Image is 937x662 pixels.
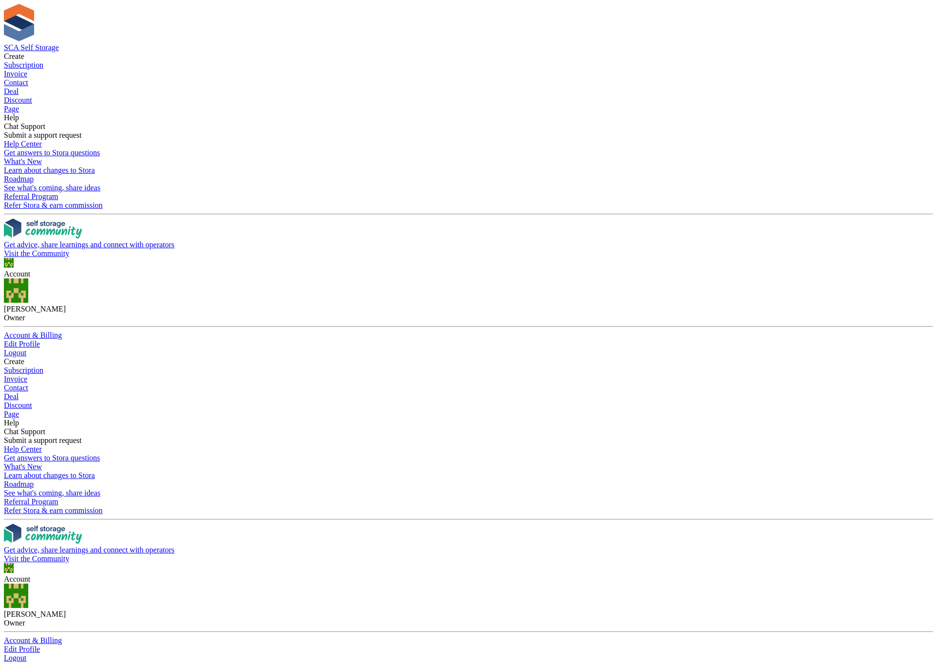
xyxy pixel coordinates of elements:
div: Refer Stora & earn commission [4,201,933,210]
a: Contact [4,384,933,392]
span: Account [4,575,30,583]
div: Get answers to Stora questions [4,454,933,462]
a: What's New Learn about changes to Stora [4,157,933,175]
img: community-logo-e120dcb29bea30313fccf008a00513ea5fe9ad107b9d62852cae38739ed8438e.svg [4,219,82,239]
a: Account & Billing [4,636,933,645]
span: Visit the Community [4,249,69,257]
a: Discount [4,96,933,105]
div: Get advice, share learnings and connect with operators [4,546,933,554]
a: Deal [4,87,933,96]
span: What's New [4,157,42,165]
img: Sam Chapman [4,278,28,303]
a: Invoice [4,70,933,78]
span: Referral Program [4,192,58,201]
div: Refer Stora & earn commission [4,506,933,515]
a: Referral Program Refer Stora & earn commission [4,192,933,210]
a: Edit Profile [4,340,933,349]
div: Submit a support request [4,131,933,140]
a: Subscription [4,61,933,70]
a: Roadmap See what's coming, share ideas [4,175,933,192]
a: Invoice [4,375,933,384]
span: Chat Support [4,122,45,130]
a: Help Center Get answers to Stora questions [4,140,933,157]
div: Owner [4,313,933,322]
div: Get answers to Stora questions [4,148,933,157]
a: What's New Learn about changes to Stora [4,462,933,480]
img: Sam Chapman [4,584,28,608]
a: SCA Self Storage [4,43,59,52]
a: Roadmap See what's coming, share ideas [4,480,933,497]
span: What's New [4,462,42,471]
a: Get advice, share learnings and connect with operators Visit the Community [4,524,933,563]
a: Referral Program Refer Stora & earn commission [4,497,933,515]
span: Account [4,270,30,278]
a: Page [4,105,933,113]
div: Owner [4,619,933,627]
div: Learn about changes to Stora [4,166,933,175]
span: Roadmap [4,175,34,183]
span: Referral Program [4,497,58,506]
span: Help Center [4,445,42,453]
span: Visit the Community [4,554,69,563]
a: Account & Billing [4,331,933,340]
img: stora-icon-8386f47178a22dfd0bd8f6a31ec36ba5ce8667c1dd55bd0f319d3a0aa187defe.svg [4,4,34,41]
img: community-logo-e120dcb29bea30313fccf008a00513ea5fe9ad107b9d62852cae38739ed8438e.svg [4,524,82,544]
a: Contact [4,78,933,87]
a: Logout [4,349,933,357]
div: [PERSON_NAME] [4,305,933,313]
span: Create [4,357,24,366]
img: Sam Chapman [4,258,14,268]
a: Deal [4,392,933,401]
div: [PERSON_NAME] [4,610,933,619]
a: Get advice, share learnings and connect with operators Visit the Community [4,219,933,258]
a: Help Center Get answers to Stora questions [4,445,933,462]
span: Roadmap [4,480,34,488]
div: Submit a support request [4,436,933,445]
span: Help [4,419,19,427]
a: Discount [4,401,933,410]
img: Sam Chapman [4,563,14,573]
span: Help [4,113,19,122]
div: Learn about changes to Stora [4,471,933,480]
div: Get advice, share learnings and connect with operators [4,240,933,249]
span: Chat Support [4,427,45,436]
div: See what's coming, share ideas [4,184,933,192]
span: Help Center [4,140,42,148]
div: See what's coming, share ideas [4,489,933,497]
a: Subscription [4,366,933,375]
span: Create [4,52,24,60]
a: Edit Profile [4,645,933,654]
a: Page [4,410,933,419]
